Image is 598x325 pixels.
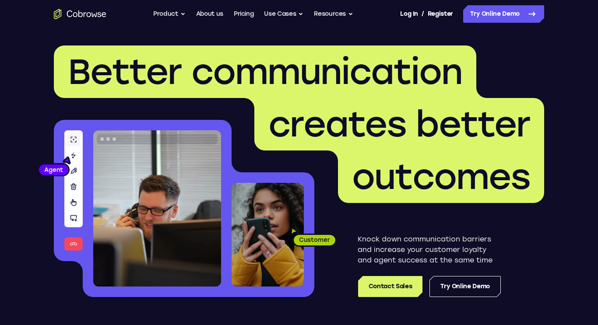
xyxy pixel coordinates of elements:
span: outcomes [352,156,530,198]
a: Try Online Demo [463,5,544,23]
p: Knock down communication barriers and increase your customer loyalty and agent success at the sam... [358,234,501,266]
a: Register [428,5,453,23]
span: / [422,9,424,19]
a: Try Online Demo [429,276,501,297]
span: Better communication [68,51,462,93]
a: Pricing [234,5,254,23]
img: A customer support agent talking on the phone [93,130,221,287]
a: Log In [400,5,418,23]
button: Resources [314,5,353,23]
a: Go to the home page [54,9,106,19]
img: A customer holding their phone [232,183,304,287]
a: Contact Sales [358,276,422,297]
span: creates better [268,103,530,145]
a: About us [196,5,223,23]
button: Product [153,5,186,23]
button: Use Cases [264,5,303,23]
